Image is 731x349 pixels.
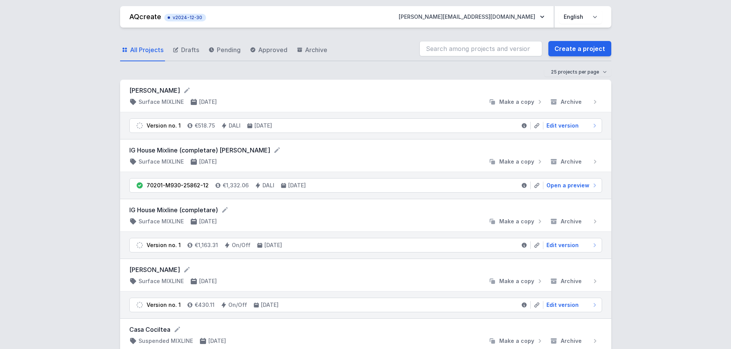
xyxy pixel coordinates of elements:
input: Search among projects and versions... [419,41,542,56]
div: 70201-M930-25862-12 [147,182,209,189]
form: [PERSON_NAME] [129,86,602,95]
h4: €1,332.06 [223,182,249,189]
span: Drafts [181,45,199,54]
form: Casa Cociltea [129,325,602,334]
button: v2024-12-30 [164,12,206,21]
h4: [DATE] [199,158,217,165]
span: Archive [561,337,582,345]
span: All Projects [130,45,163,54]
button: Make a copy [485,158,547,165]
button: Make a copy [485,218,547,225]
span: Archive [561,98,582,106]
span: Edit version [546,122,579,129]
button: Rename project [183,266,191,274]
div: Version no. 1 [147,122,181,129]
div: Version no. 1 [147,301,181,309]
h4: [DATE] [261,301,279,309]
img: draft.svg [136,122,144,129]
button: Archive [547,98,602,106]
span: Make a copy [499,218,534,225]
button: Archive [547,277,602,285]
form: IG House Mixline (completare) [129,205,602,215]
span: v2024-12-30 [168,15,202,21]
span: Edit version [546,301,579,309]
button: Make a copy [485,277,547,285]
a: Edit version [543,301,599,309]
a: Edit version [543,122,599,129]
span: Make a copy [499,337,534,345]
button: Rename project [273,146,281,154]
h4: €1,163.31 [195,241,218,249]
a: Archive [295,39,329,61]
a: AQcreate [129,13,161,21]
span: Pending [217,45,241,54]
h4: Surface MIXLINE [139,158,184,165]
h4: Surface MIXLINE [139,277,184,285]
h4: DALI [229,122,241,129]
button: Archive [547,158,602,165]
h4: [DATE] [264,241,282,249]
button: Rename project [173,326,181,333]
a: All Projects [120,39,165,61]
button: Make a copy [485,98,547,106]
span: Archive [561,277,582,285]
a: Drafts [171,39,201,61]
a: Approved [248,39,289,61]
a: Create a project [548,41,611,56]
select: Choose language [559,10,602,24]
img: draft.svg [136,241,144,249]
a: Pending [207,39,242,61]
span: Make a copy [499,98,534,106]
h4: On/Off [232,241,251,249]
button: Archive [547,218,602,225]
span: Archive [305,45,327,54]
span: Approved [258,45,287,54]
h4: [DATE] [199,98,217,106]
h4: [DATE] [288,182,306,189]
h4: €430.11 [195,301,215,309]
h4: Surface MIXLINE [139,98,184,106]
h4: On/Off [228,301,247,309]
form: [PERSON_NAME] [129,265,602,274]
h4: [DATE] [199,277,217,285]
button: Make a copy [485,337,547,345]
a: Open a preview [543,182,599,189]
button: [PERSON_NAME][EMAIL_ADDRESS][DOMAIN_NAME] [393,10,551,24]
h4: Suspended MIXLINE [139,337,193,345]
div: Version no. 1 [147,241,181,249]
h4: DALI [262,182,274,189]
span: Edit version [546,241,579,249]
h4: €518.75 [195,122,215,129]
span: Archive [561,218,582,225]
h4: Surface MIXLINE [139,218,184,225]
button: Rename project [183,87,191,94]
span: Archive [561,158,582,165]
span: Open a preview [546,182,589,189]
h4: [DATE] [199,218,217,225]
a: Edit version [543,241,599,249]
img: draft.svg [136,301,144,309]
form: IG House Mixline (completare) [PERSON_NAME] [129,146,602,155]
h4: [DATE] [254,122,272,129]
h4: [DATE] [208,337,226,345]
span: Make a copy [499,158,534,165]
button: Archive [547,337,602,345]
button: Rename project [221,206,229,214]
span: Make a copy [499,277,534,285]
